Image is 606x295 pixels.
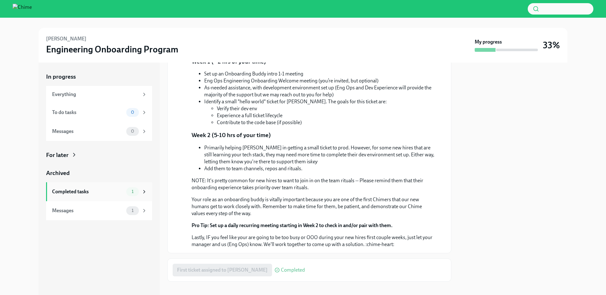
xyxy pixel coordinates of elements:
p: Lastly, IF you feel like your are going to be too busy or OOO during your new hires first couple ... [192,234,436,248]
div: To do tasks [52,109,124,116]
div: Completed tasks [52,188,124,195]
span: 0 [127,110,138,115]
div: Everything [52,91,139,98]
strong: Pro Tip: Set up a daily recurring meeting starting in Week 2 to check in and/or pair with them. [192,222,393,228]
a: To do tasks0 [46,103,152,122]
a: Messages1 [46,201,152,220]
span: Completed [281,268,305,273]
li: Verify their dev env [217,105,436,112]
span: 1 [128,208,137,213]
li: Add them to team channels, repos and rituals. [204,165,436,172]
p: Your role as an onboarding buddy is vitally important because you are one of the first Chimers th... [192,196,436,217]
div: Messages [52,128,124,135]
a: In progress [46,73,152,81]
h6: [PERSON_NAME] [46,35,86,42]
a: Everything [46,86,152,103]
img: Chime [13,4,32,14]
em: key [310,159,318,165]
h3: 33% [543,39,560,51]
div: For later [46,151,68,159]
li: Set up an Onboarding Buddy intro 1-1 meeting [204,70,436,77]
li: Eng Ops Engineering Onboarding Welcome meeting (you’re invited, but optional) [204,77,436,84]
li: Experience a full ticket lifecycle [217,112,436,119]
span: 1 [128,189,137,194]
div: Messages [52,207,124,214]
strong: My progress [475,39,502,45]
li: As-needed assistance, with development environment set up (Eng Ops and Dev Experience will provid... [204,84,436,98]
li: Primarily helping [PERSON_NAME] in getting a small ticket to prod. However, for some new hires th... [204,144,436,165]
a: Messages0 [46,122,152,141]
p: NOTE: It's pretty common for new hires to want to join in on the team rituals -- Please remind th... [192,177,436,191]
a: Completed tasks1 [46,182,152,201]
span: 0 [127,129,138,134]
a: Archived [46,169,152,177]
a: For later [46,151,152,159]
p: Week 2 (5-10 hrs of your time) [192,131,271,139]
li: Contribute to the code base (if possible) [217,119,436,126]
h3: Engineering Onboarding Program [46,44,178,55]
li: Identify a small "hello world" ticket for [PERSON_NAME]. The goals for this ticket are: [204,98,436,126]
